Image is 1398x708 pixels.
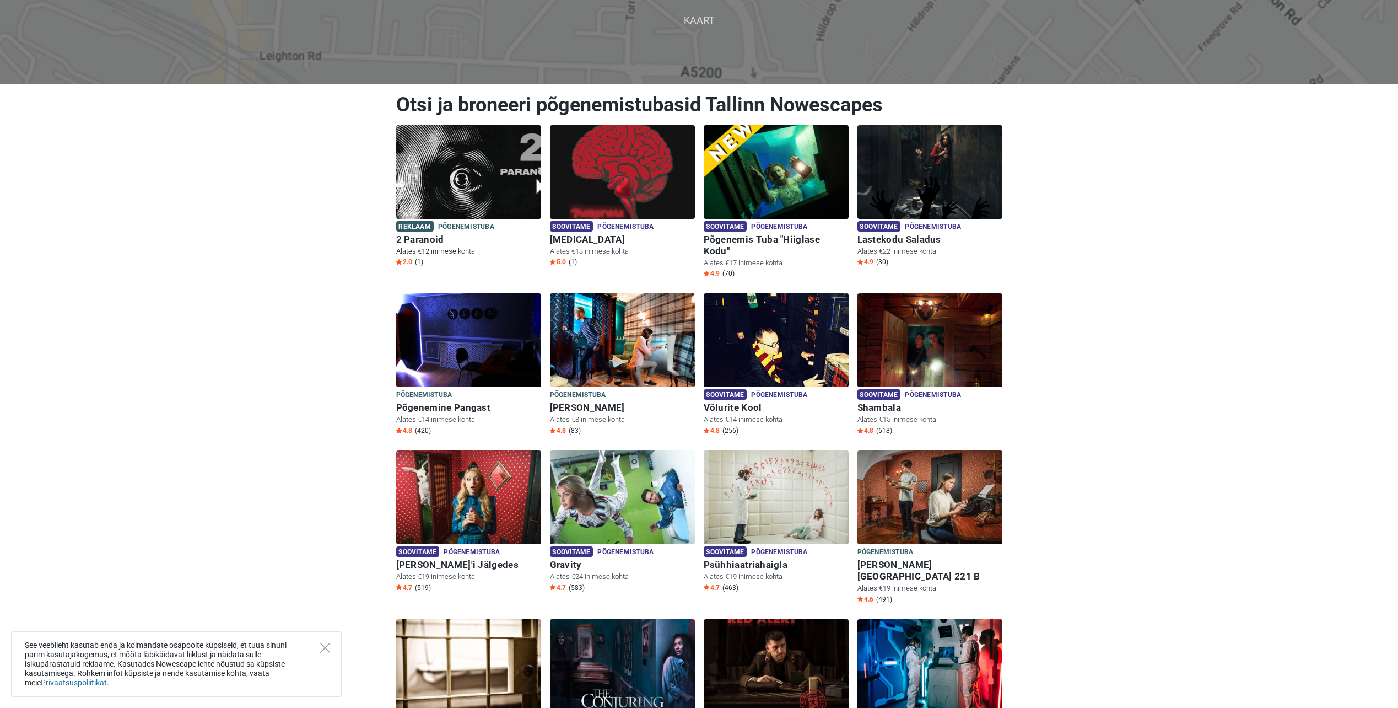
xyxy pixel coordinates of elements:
[704,258,849,268] p: Alates €17 inimese kohta
[857,125,1002,219] img: Lastekodu Saladus
[704,125,849,281] a: Põgenemis Tuba "Hiiglase Kodu" Soovitame Põgenemistuba Põgenemis Tuba "Hiiglase Kodu" Alates €17 ...
[857,234,1002,245] h6: Lastekodu Saladus
[41,678,107,687] a: Privaatsuspoliitikat
[396,259,402,265] img: Star
[396,293,541,437] a: Põgenemine Pangast Põgenemistuba Põgenemine Pangast Alates €14 inimese kohta Star4.8 (420)
[569,583,585,592] span: (583)
[550,246,695,256] p: Alates €13 inimese kohta
[550,389,606,401] span: Põgenemistuba
[857,426,873,435] span: 4.8
[751,221,807,233] span: Põgenemistuba
[444,546,500,559] span: Põgenemistuba
[704,293,849,437] a: Võlurite Kool Soovitame Põgenemistuba Võlurite Kool Alates €14 inimese kohta Star4.8 (256)
[396,450,541,594] a: Alice'i Jälgedes Soovitame Põgenemistuba [PERSON_NAME]'i Jälgedes Alates €19 inimese kohta Star4....
[550,584,555,590] img: Star
[857,259,863,265] img: Star
[857,415,1002,425] p: Alates €15 inimese kohta
[876,426,892,435] span: (618)
[396,258,412,266] span: 2.0
[415,583,431,592] span: (519)
[396,559,541,571] h6: [PERSON_NAME]'i Jälgedes
[704,269,720,278] span: 4.9
[704,428,709,433] img: Star
[857,221,901,232] span: Soovitame
[704,389,747,400] span: Soovitame
[876,258,888,266] span: (30)
[704,426,720,435] span: 4.8
[550,125,695,269] a: Paranoia Soovitame Põgenemistuba [MEDICAL_DATA] Alates €13 inimese kohta Star5.0 (1)
[550,572,695,582] p: Alates €24 inimese kohta
[438,221,494,233] span: Põgenemistuba
[550,415,695,425] p: Alates €8 inimese kohta
[550,258,566,266] span: 5.0
[751,389,807,401] span: Põgenemistuba
[550,293,695,437] a: Sherlock Holmes Põgenemistuba [PERSON_NAME] Alates €8 inimese kohta Star4.8 (83)
[751,546,807,559] span: Põgenemistuba
[857,450,1002,544] img: Baker Street 221 B
[857,596,863,602] img: Star
[11,631,342,697] div: See veebileht kasutab enda ja kolmandate osapoolte küpsiseid, et tuua sinuni parim kasutajakogemu...
[396,584,402,590] img: Star
[857,402,1002,414] h6: Shambala
[396,546,440,557] span: Soovitame
[550,402,695,414] h6: [PERSON_NAME]
[396,572,541,582] p: Alates €19 inimese kohta
[396,428,402,433] img: Star
[857,428,863,433] img: Star
[857,293,1002,437] a: Shambala Soovitame Põgenemistuba Shambala Alates €15 inimese kohta Star4.8 (618)
[857,583,1002,593] p: Alates €19 inimese kohta
[722,426,738,435] span: (256)
[722,269,735,278] span: (70)
[396,450,541,544] img: Alice'i Jälgedes
[550,546,593,557] span: Soovitame
[396,125,541,219] img: 2 Paranoid
[857,546,914,559] span: Põgenemistuba
[396,426,412,435] span: 4.8
[396,293,541,387] img: Põgenemine Pangast
[396,389,452,401] span: Põgenemistuba
[857,559,1002,582] h6: [PERSON_NAME][GEOGRAPHIC_DATA] 221 B
[704,572,849,582] p: Alates €19 inimese kohta
[857,258,873,266] span: 4.9
[550,426,566,435] span: 4.8
[704,584,709,590] img: Star
[597,221,654,233] span: Põgenemistuba
[704,402,849,414] h6: Võlurite Kool
[550,293,695,387] img: Sherlock Holmes
[396,583,412,592] span: 4.7
[857,246,1002,256] p: Alates €22 inimese kohta
[550,583,566,592] span: 4.7
[320,643,330,653] button: Close
[550,450,695,594] a: Gravity Soovitame Põgenemistuba Gravity Alates €24 inimese kohta Star4.7 (583)
[857,389,901,400] span: Soovitame
[704,234,849,257] h6: Põgenemis Tuba "Hiiglase Kodu"
[550,428,555,433] img: Star
[905,389,961,401] span: Põgenemistuba
[597,546,654,559] span: Põgenemistuba
[704,125,849,219] img: Põgenemis Tuba "Hiiglase Kodu"
[550,125,695,219] img: Paranoia
[704,559,849,571] h6: Psühhiaatriahaigla
[396,415,541,425] p: Alates €14 inimese kohta
[704,583,720,592] span: 4.7
[704,271,709,276] img: Star
[704,450,849,544] img: Psühhiaatriahaigla
[396,246,541,256] p: Alates €12 inimese kohta
[569,426,581,435] span: (83)
[857,595,873,604] span: 4.6
[550,559,695,571] h6: Gravity
[550,450,695,544] img: Gravity
[704,293,849,387] img: Võlurite Kool
[550,221,593,232] span: Soovitame
[876,595,892,604] span: (491)
[550,259,555,265] img: Star
[396,221,434,232] span: Reklaam
[415,258,423,266] span: (1)
[396,402,541,414] h6: Põgenemine Pangast
[704,221,747,232] span: Soovitame
[704,415,849,425] p: Alates €14 inimese kohta
[722,583,738,592] span: (463)
[569,258,577,266] span: (1)
[857,293,1002,387] img: Shambala
[704,450,849,594] a: Psühhiaatriahaigla Soovitame Põgenemistuba Psühhiaatriahaigla Alates €19 inimese kohta Star4.7 (463)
